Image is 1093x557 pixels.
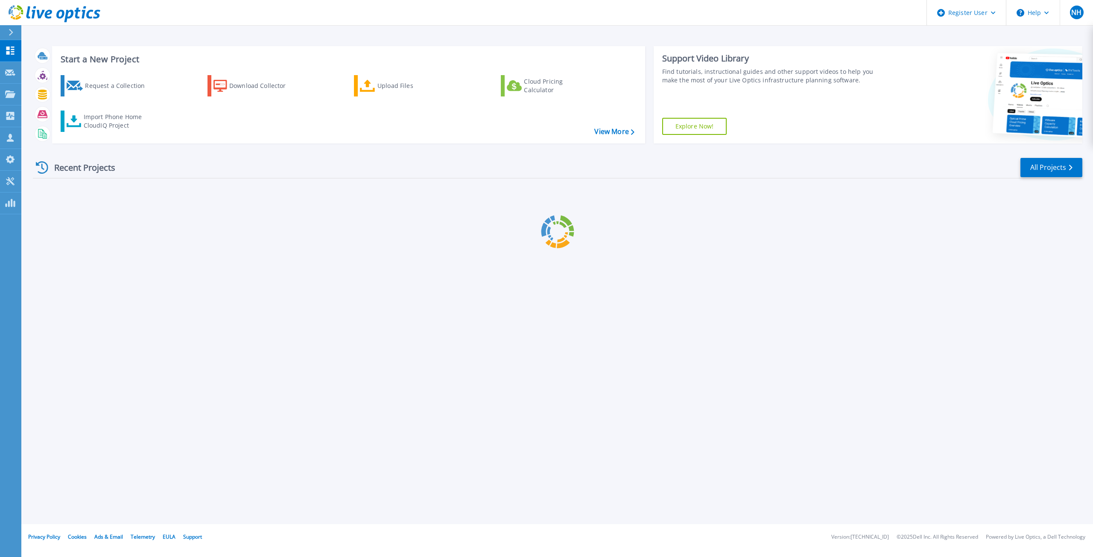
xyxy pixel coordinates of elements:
div: Request a Collection [85,77,153,94]
div: Support Video Library [662,53,884,64]
li: Version: [TECHNICAL_ID] [831,534,889,540]
div: Upload Files [377,77,446,94]
a: Cookies [68,533,87,540]
span: NH [1071,9,1081,16]
a: Cloud Pricing Calculator [501,75,596,96]
a: Upload Files [354,75,449,96]
a: View More [594,128,634,136]
div: Find tutorials, instructional guides and other support videos to help you make the most of your L... [662,67,884,85]
h3: Start a New Project [61,55,634,64]
a: EULA [163,533,175,540]
div: Download Collector [229,77,298,94]
div: Import Phone Home CloudIQ Project [84,113,150,130]
div: Recent Projects [33,157,127,178]
li: Powered by Live Optics, a Dell Technology [986,534,1085,540]
a: Explore Now! [662,118,727,135]
a: Request a Collection [61,75,156,96]
div: Cloud Pricing Calculator [524,77,592,94]
a: Download Collector [207,75,303,96]
a: All Projects [1020,158,1082,177]
a: Telemetry [131,533,155,540]
li: © 2025 Dell Inc. All Rights Reserved [897,534,978,540]
a: Privacy Policy [28,533,60,540]
a: Support [183,533,202,540]
a: Ads & Email [94,533,123,540]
